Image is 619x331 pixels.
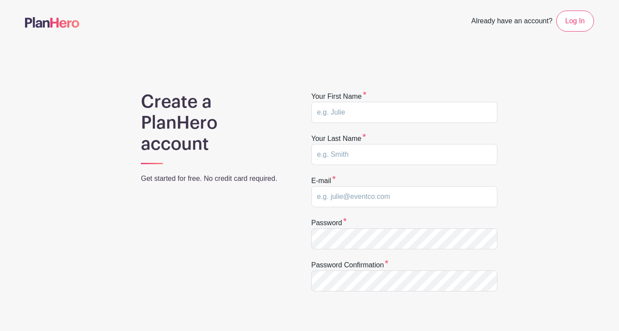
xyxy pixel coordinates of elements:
[311,102,497,123] input: e.g. Julie
[311,144,497,165] input: e.g. Smith
[471,12,553,32] span: Already have an account?
[311,186,497,207] input: e.g. julie@eventco.com
[311,91,367,102] label: Your first name
[556,11,594,32] a: Log In
[311,133,366,144] label: Your last name
[25,17,79,28] img: logo-507f7623f17ff9eddc593b1ce0a138ce2505c220e1c5a4e2b4648c50719b7d32.svg
[141,91,288,155] h1: Create a PlanHero account
[311,260,389,270] label: Password confirmation
[311,176,336,186] label: E-mail
[141,173,288,184] p: Get started for free. No credit card required.
[311,218,347,228] label: Password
